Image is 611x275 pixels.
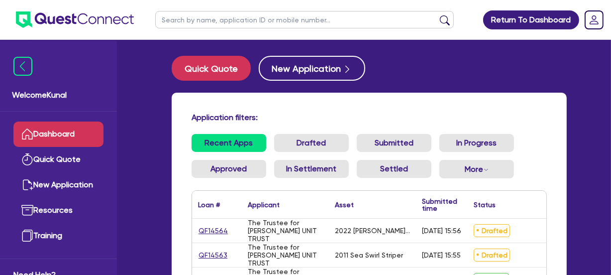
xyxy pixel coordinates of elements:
[474,224,510,237] span: Drafted
[274,160,349,178] a: In Settlement
[357,134,431,152] a: Submitted
[248,201,280,208] div: Applicant
[248,243,323,267] div: The Trustee for [PERSON_NAME] UNIT TRUST
[12,89,105,101] span: Welcome Kunal
[192,134,266,152] a: Recent Apps
[21,230,33,242] img: training
[483,10,579,29] a: Return To Dashboard
[335,227,410,235] div: 2022 [PERSON_NAME] R44 RAVEN
[422,198,457,212] div: Submitted time
[13,57,32,76] img: icon-menu-close
[172,56,251,81] button: Quick Quote
[335,251,403,259] div: 2011 Sea Swirl Striper
[192,160,266,178] a: Approved
[581,7,607,33] a: Dropdown toggle
[439,134,514,152] a: In Progress
[172,56,259,81] a: Quick Quote
[155,11,454,28] input: Search by name, application ID or mobile number...
[474,249,510,262] span: Drafted
[21,179,33,191] img: new-application
[13,147,103,172] a: Quick Quote
[13,172,103,198] a: New Application
[259,56,365,81] button: New Application
[198,201,220,208] div: Loan #
[474,201,496,208] div: Status
[335,201,354,208] div: Asset
[13,122,103,147] a: Dashboard
[198,225,228,237] a: QF14564
[198,250,228,261] a: QF14563
[422,251,461,259] div: [DATE] 15:55
[13,223,103,249] a: Training
[13,198,103,223] a: Resources
[16,11,134,28] img: quest-connect-logo-blue
[21,204,33,216] img: resources
[357,160,431,178] a: Settled
[422,227,461,235] div: [DATE] 15:56
[274,134,349,152] a: Drafted
[248,219,323,243] div: The Trustee for [PERSON_NAME] UNIT TRUST
[192,113,547,122] h4: Application filters:
[439,160,514,178] button: Dropdown toggle
[21,153,33,165] img: quick-quote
